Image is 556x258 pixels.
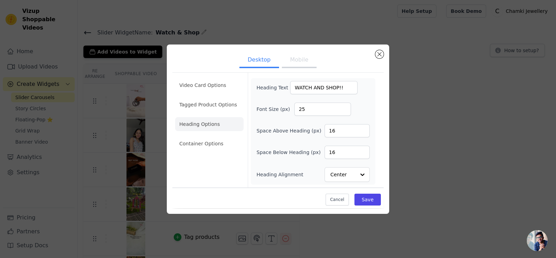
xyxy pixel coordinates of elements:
label: Space Above Heading (px) [256,127,321,134]
li: Tagged Product Options [175,98,244,112]
li: Container Options [175,137,244,151]
a: Open chat [527,230,548,251]
label: Space Below Heading (px) [256,149,321,156]
li: Video Card Options [175,78,244,92]
button: Cancel [326,194,349,205]
label: Heading Alignment [256,171,304,178]
button: Save [354,194,381,205]
button: Desktop [239,53,279,68]
li: Heading Options [175,117,244,131]
input: Add a heading [290,81,358,94]
label: Font Size (px) [256,106,294,113]
button: Mobile [282,53,317,68]
button: Close modal [375,50,384,58]
label: Heading Text [256,84,290,91]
